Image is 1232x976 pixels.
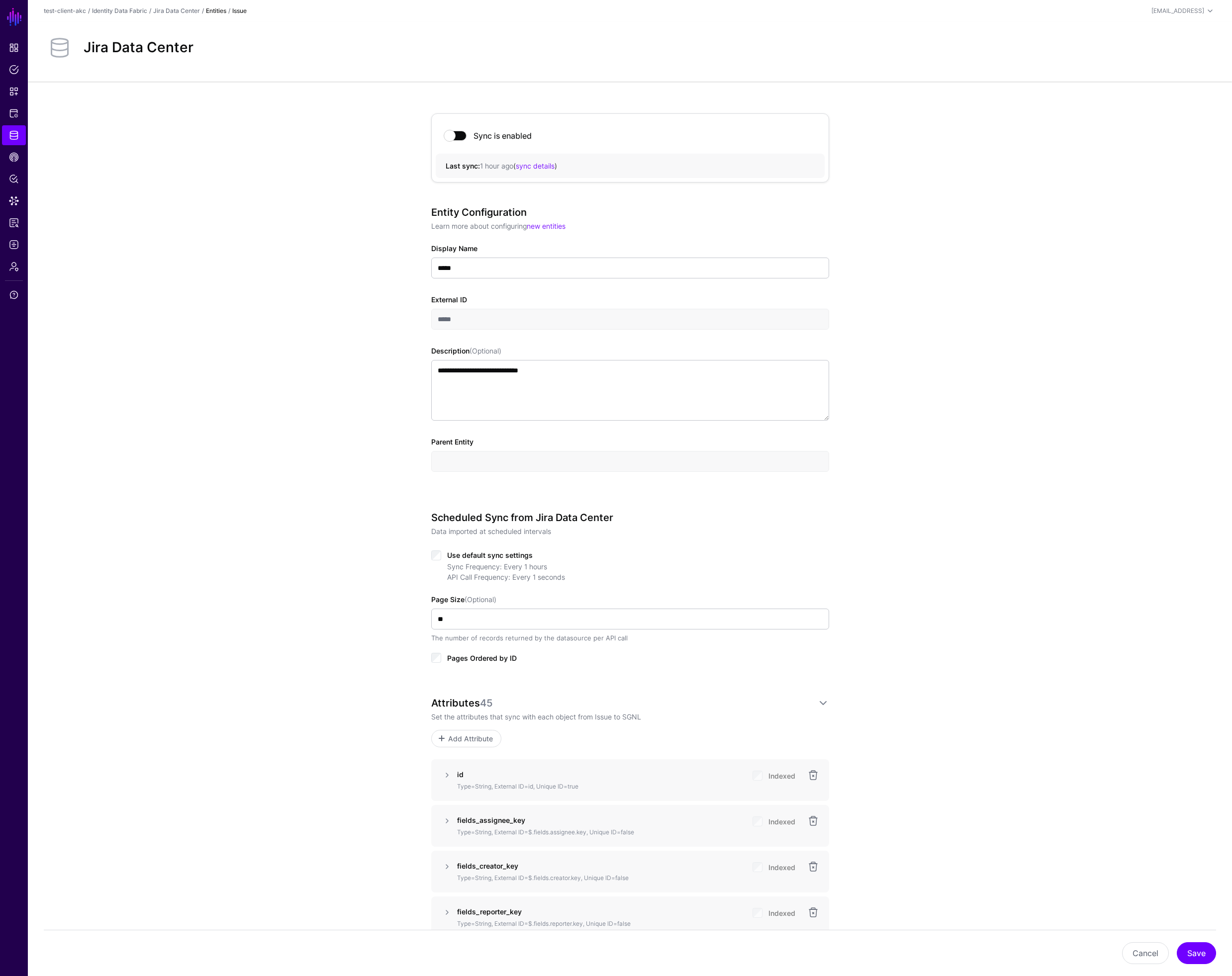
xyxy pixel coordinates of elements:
div: [EMAIL_ADDRESS] [1151,6,1204,15]
span: Policies [9,65,19,75]
button: Save [1177,942,1216,964]
a: Data Lens [2,191,26,211]
span: Pages Ordered by ID [447,654,517,662]
span: CAEP Hub [9,152,19,162]
p: Type=String, External ID=$.fields.reporter.key, Unique ID=false [457,919,745,928]
strong: Last sync: [446,162,480,170]
h3: Scheduled Sync from Jira Data Center [431,512,829,524]
a: Protected Systems [2,103,26,123]
h2: Jira Data Center [84,39,193,56]
a: Jira Data Center [153,7,200,14]
a: Snippets [2,82,26,101]
strong: Entities [206,7,226,14]
span: Data Lens [9,196,19,206]
p: Type=String, External ID=$.fields.assignee.key, Unique ID=false [457,828,745,837]
a: Identity Data Fabric [2,125,26,145]
span: Snippets [9,87,19,96]
p: Type=String, External ID=$.fields.creator.key, Unique ID=false [457,874,745,883]
a: Reports [2,213,26,233]
div: Sync Frequency: Every 1 hours API Call Frequency: Every 1 seconds [447,561,829,582]
strong: fields_assignee_key [457,816,525,824]
span: (Optional) [470,347,501,355]
div: / [147,6,153,15]
span: Use default sync settings [447,551,533,559]
div: Sync is enabled [468,131,532,141]
label: Description [431,346,501,356]
a: Logs [2,235,26,255]
span: Indexed [768,772,795,780]
span: Indexed [768,817,795,826]
p: Learn more about configuring [431,221,829,231]
strong: fields_creator_key [457,862,518,870]
a: CAEP Hub [2,147,26,167]
span: Dashboard [9,43,19,53]
h3: Entity Configuration [431,206,829,218]
span: 1 hour ago [480,162,513,170]
p: Type=String, External ID=id, Unique ID=true [457,782,745,791]
span: Logs [9,240,19,250]
a: Policies [2,60,26,80]
span: (Optional) [465,595,496,604]
span: Indexed [768,863,795,872]
p: Data imported at scheduled intervals [431,526,829,536]
strong: id [457,770,464,779]
label: Page Size [431,594,496,605]
strong: fields_reporter_key [457,907,522,916]
a: Dashboard [2,38,26,58]
a: Admin [2,257,26,276]
label: Display Name [431,243,477,254]
div: / [226,6,232,15]
a: new entities [527,222,566,230]
span: Indexed [768,909,795,917]
div: The number of records returned by the datasource per API call [431,633,829,643]
label: Parent Entity [431,437,474,447]
div: ( ) [446,161,815,171]
a: Identity Data Fabric [92,7,147,14]
p: Set the attributes that sync with each object from Issue to SGNL [431,711,829,722]
span: Policy Lens [9,174,19,184]
span: Add Attribute [447,733,494,744]
strong: Issue [232,7,247,14]
span: Support [9,290,19,300]
span: Admin [9,262,19,271]
a: sync details [516,162,555,170]
a: SGNL [6,6,23,28]
label: External ID [431,294,467,305]
div: / [86,6,92,15]
button: Cancel [1122,942,1169,964]
div: / [200,6,206,15]
span: Protected Systems [9,108,19,118]
a: Policy Lens [2,169,26,189]
span: Identity Data Fabric [9,130,19,140]
span: Reports [9,218,19,228]
span: 45 [480,697,493,709]
a: test-client-akc [44,7,86,14]
div: Attributes [431,697,817,709]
